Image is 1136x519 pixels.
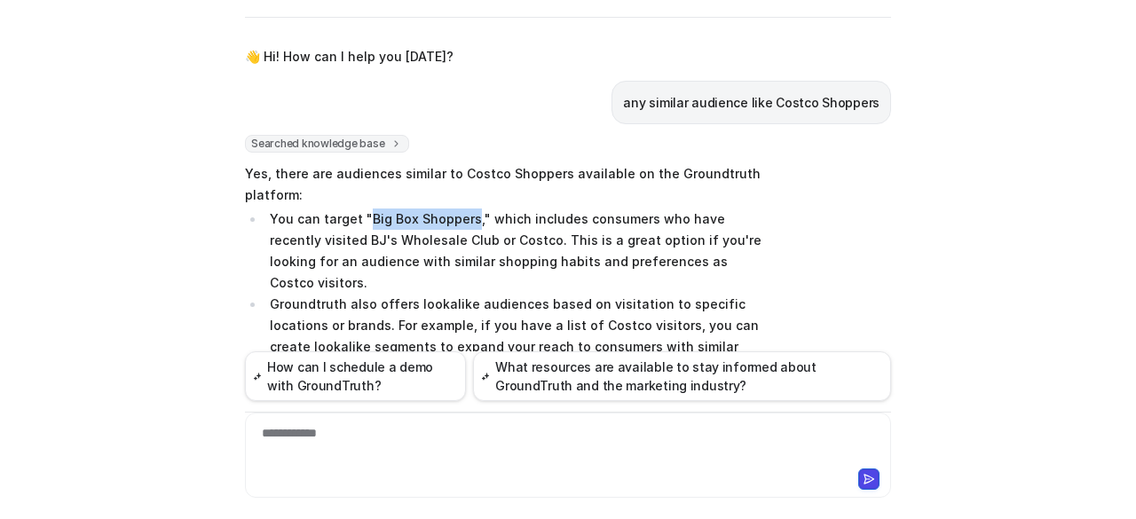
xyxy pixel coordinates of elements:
span: Searched knowledge base [245,135,409,153]
li: Groundtruth also offers lookalike audiences based on visitation to specific locations or brands. ... [264,294,764,421]
p: any similar audience like Costco Shoppers [623,92,880,114]
button: How can I schedule a demo with GroundTruth? [245,351,466,401]
li: You can target "Big Box Shoppers," which includes consumers who have recently visited BJ's Wholes... [264,208,764,294]
p: Yes, there are audiences similar to Costco Shoppers available on the Groundtruth platform: [245,163,764,206]
button: What resources are available to stay informed about GroundTruth and the marketing industry? [473,351,891,401]
p: 👋 Hi! How can I help you [DATE]? [245,46,454,67]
